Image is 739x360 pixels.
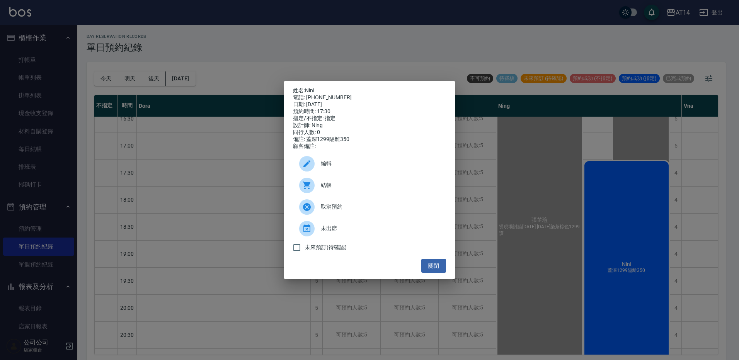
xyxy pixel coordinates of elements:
[293,101,446,108] div: 日期: [DATE]
[321,224,440,233] span: 未出席
[321,203,440,211] span: 取消預約
[293,175,446,196] a: 結帳
[293,108,446,115] div: 預約時間: 17:30
[293,196,446,218] div: 取消預約
[293,153,446,175] div: 編輯
[421,259,446,273] button: 關閉
[321,160,440,168] span: 編輯
[293,115,446,122] div: 指定/不指定: 指定
[293,87,446,94] p: 姓名:
[293,143,446,150] div: 顧客備註:
[321,181,440,189] span: 結帳
[293,136,446,143] div: 備註: 蓋深1299隔離350
[305,243,347,251] span: 未來預訂(待確認)
[305,87,314,93] a: Nini
[293,218,446,239] div: 未出席
[293,94,446,101] div: 電話: [PHONE_NUMBER]
[293,129,446,136] div: 同行人數: 0
[293,122,446,129] div: 設計師: Ning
